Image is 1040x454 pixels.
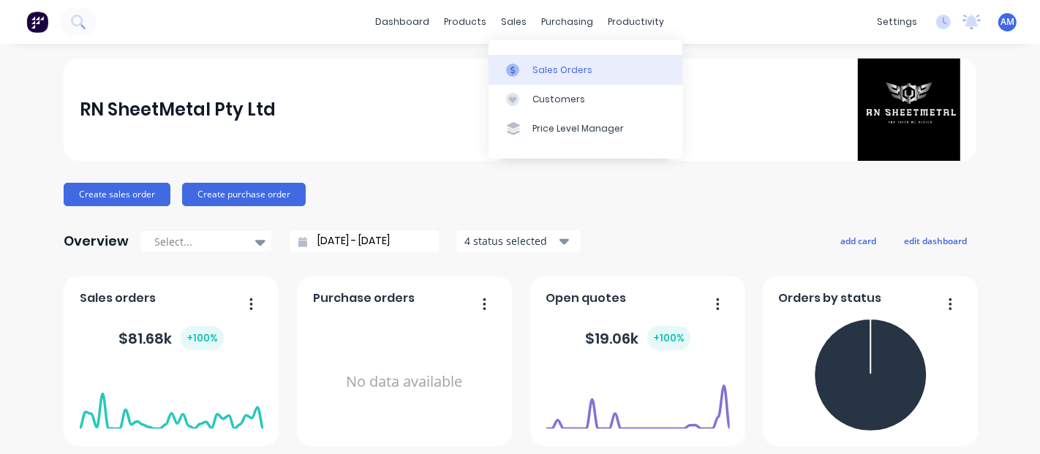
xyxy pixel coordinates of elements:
[489,114,682,143] a: Price Level Manager
[1001,15,1014,29] span: AM
[532,122,624,135] div: Price Level Manager
[64,227,129,256] div: Overview
[489,55,682,84] a: Sales Orders
[437,11,494,33] div: products
[369,11,437,33] a: dashboard
[80,95,276,124] div: RN SheetMetal Pty Ltd
[456,230,581,252] button: 4 status selected
[313,313,497,451] div: No data available
[647,326,690,350] div: + 100 %
[313,290,415,307] span: Purchase orders
[489,85,682,114] a: Customers
[182,183,306,206] button: Create purchase order
[535,11,601,33] div: purchasing
[858,58,960,161] img: RN SheetMetal Pty Ltd
[26,11,48,33] img: Factory
[585,326,690,350] div: $ 19.06k
[494,11,535,33] div: sales
[601,11,672,33] div: productivity
[894,231,976,250] button: edit dashboard
[532,93,585,106] div: Customers
[870,11,924,33] div: settings
[831,231,886,250] button: add card
[80,290,156,307] span: Sales orders
[118,326,224,350] div: $ 81.68k
[181,326,224,350] div: + 100 %
[64,183,170,206] button: Create sales order
[532,64,592,77] div: Sales Orders
[464,233,557,249] div: 4 status selected
[546,290,627,307] span: Open quotes
[779,290,882,307] span: Orders by status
